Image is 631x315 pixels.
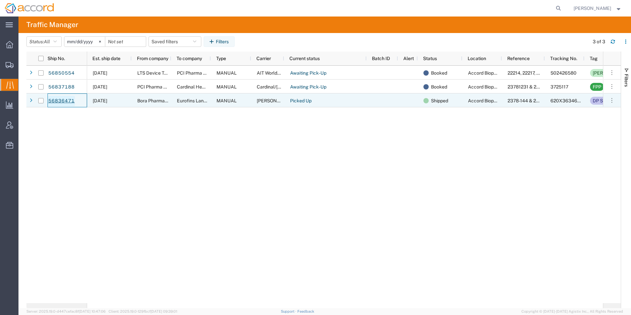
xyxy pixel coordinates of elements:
[216,70,237,76] span: MANUAL
[149,36,201,47] button: Saved filters
[590,56,598,61] span: Tag
[468,84,557,89] span: Accord Biopharma - Raleigh
[550,70,577,76] span: S02426580
[593,83,601,91] div: FPP
[48,96,75,106] a: 56836471
[48,56,65,61] span: Ship No.
[290,82,327,92] a: Awaiting Pick-Up
[507,56,530,61] span: Reference
[508,84,554,89] span: 23781231 & 23781251
[79,309,106,313] span: [DATE] 10:47:06
[431,66,447,80] span: Booked
[290,68,327,79] a: Awaiting Pick-Up
[105,37,146,47] input: Not set
[431,80,447,94] span: Booked
[257,84,314,89] span: Cardinal/Boyle
[5,3,54,13] img: logo
[216,56,226,61] span: Type
[593,38,605,45] div: 3 of 3
[624,74,629,87] span: Filters
[256,56,271,61] span: Carrier
[44,39,50,44] span: All
[26,309,106,313] span: Server: 2025.19.0-d447cefac8f
[204,36,235,47] button: Filters
[177,70,230,76] span: PCI Pharma Services, Inc
[257,70,287,76] span: AIT Worldwide
[64,37,105,47] input: Not set
[550,98,586,103] span: 620X36346790
[216,98,237,103] span: MANUAL
[26,36,62,47] button: Status:All
[593,97,616,105] div: DP Sample
[372,56,390,61] span: Batch ID
[93,84,107,89] span: 09/22/2025
[423,56,437,61] span: Status
[48,68,75,79] a: 56850554
[137,70,190,76] span: LTS Device Technologies
[403,56,414,61] span: Alert
[137,84,190,89] span: PCI Pharma Services, Inc
[93,98,107,103] span: 09/18/2025
[290,96,312,106] a: Picked Up
[468,70,557,76] span: Accord Biopharma - Raleigh
[573,4,622,12] button: [PERSON_NAME]
[468,56,486,61] span: Location
[289,56,320,61] span: Current status
[177,98,254,103] span: Eurofins Lancaster Laboratories, Inc.
[177,84,220,89] span: Cardinal Health SPS
[431,94,448,108] span: Shipped
[92,56,120,61] span: Est. ship date
[26,17,78,33] h4: Traffic Manager
[593,69,618,77] div: [PERSON_NAME]
[508,98,554,103] span: 2378-144 & 2378-145
[468,98,557,103] span: Accord Biopharma - Raleigh
[137,98,217,103] span: Bora Pharmaceuticals Injectables Inc.
[574,5,611,12] span: Lauren Pederson
[48,82,75,92] a: 56837188
[177,56,202,61] span: To company
[281,309,297,313] a: Support
[257,98,294,103] span: Marken
[550,56,577,61] span: Tracking No.
[216,84,237,89] span: MANUAL
[109,309,177,313] span: Client: 2025.19.0-129fbcf
[93,70,107,76] span: 09/18/2025
[550,84,568,89] span: 3725117
[297,309,314,313] a: Feedback
[521,309,623,314] span: Copyright © [DATE]-[DATE] Agistix Inc., All Rights Reserved
[150,309,177,313] span: [DATE] 09:39:01
[137,56,168,61] span: From company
